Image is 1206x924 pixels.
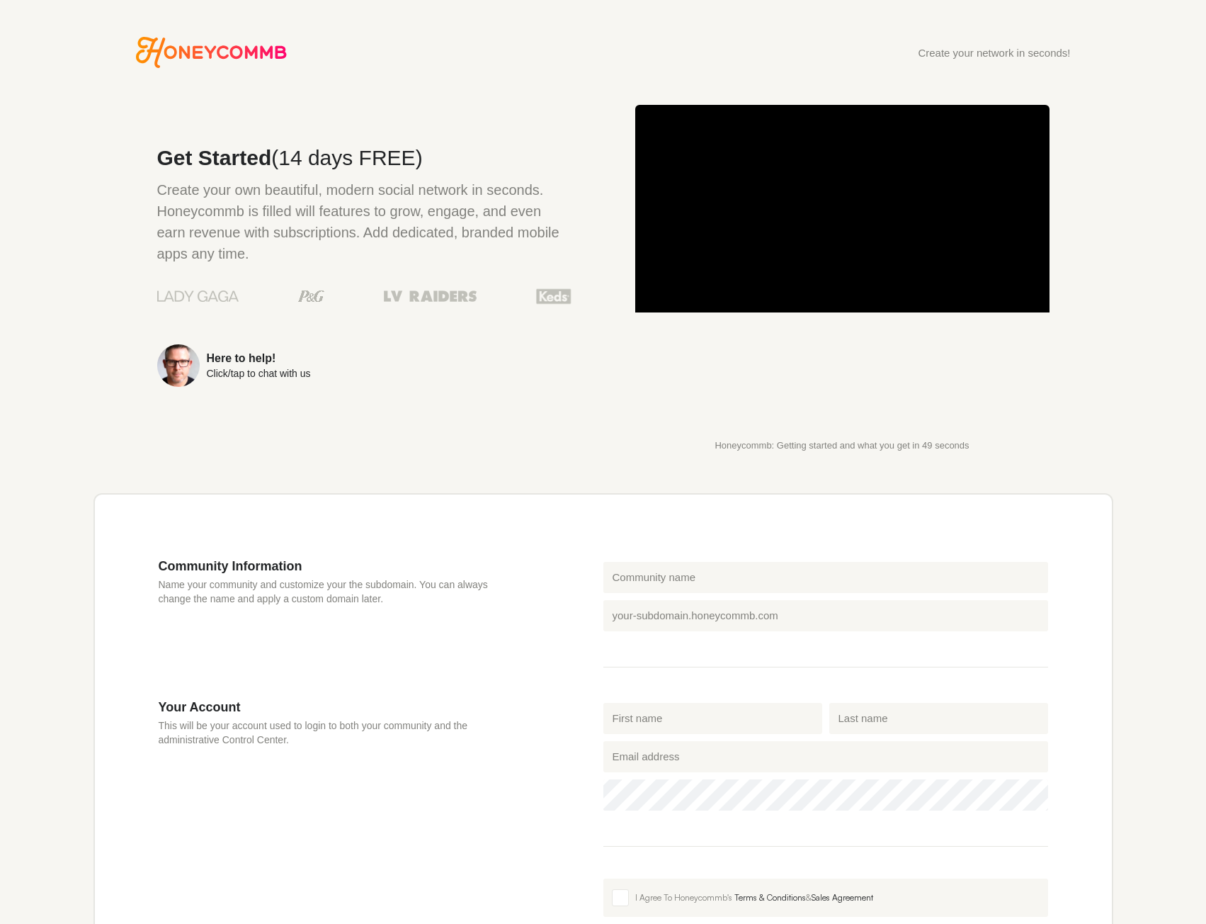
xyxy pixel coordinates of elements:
[207,353,311,364] div: Here to help!
[635,891,1040,904] div: I Agree To Honeycommb's &
[157,147,571,169] h2: Get Started
[159,719,518,747] p: This will be your account used to login to both your community and the administrative Control Cen...
[157,286,239,307] img: Lady Gaga
[159,577,518,606] p: Name your community and customize your the subdomain. You can always change the name and apply a ...
[271,146,422,169] span: (14 days FREE)
[603,562,1048,593] input: Community name
[136,37,287,68] svg: Honeycommb
[812,892,873,903] a: Sales Agreement
[918,47,1070,58] div: Create your network in seconds!
[157,344,200,387] img: Sean
[159,699,518,715] h3: Your Account
[603,600,1048,631] input: your-subdomain.honeycommb.com
[829,703,1048,734] input: Last name
[207,368,311,378] div: Click/tap to chat with us
[157,179,571,264] p: Create your own beautiful, modern social network in seconds. Honeycommb is filled will features t...
[536,287,571,305] img: Keds
[1151,869,1185,903] iframe: Intercom live chat
[603,703,822,734] input: First name
[159,558,518,574] h3: Community Information
[603,741,1048,772] input: Email address
[384,291,477,302] img: Las Vegas Raiders
[298,291,324,302] img: Procter & Gamble
[734,892,806,903] a: Terms & Conditions
[635,441,1049,451] p: Honeycommb: Getting started and what you get in 49 seconds
[136,37,287,68] a: Go to Honeycommb homepage
[157,344,571,387] a: Here to help!Click/tap to chat with us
